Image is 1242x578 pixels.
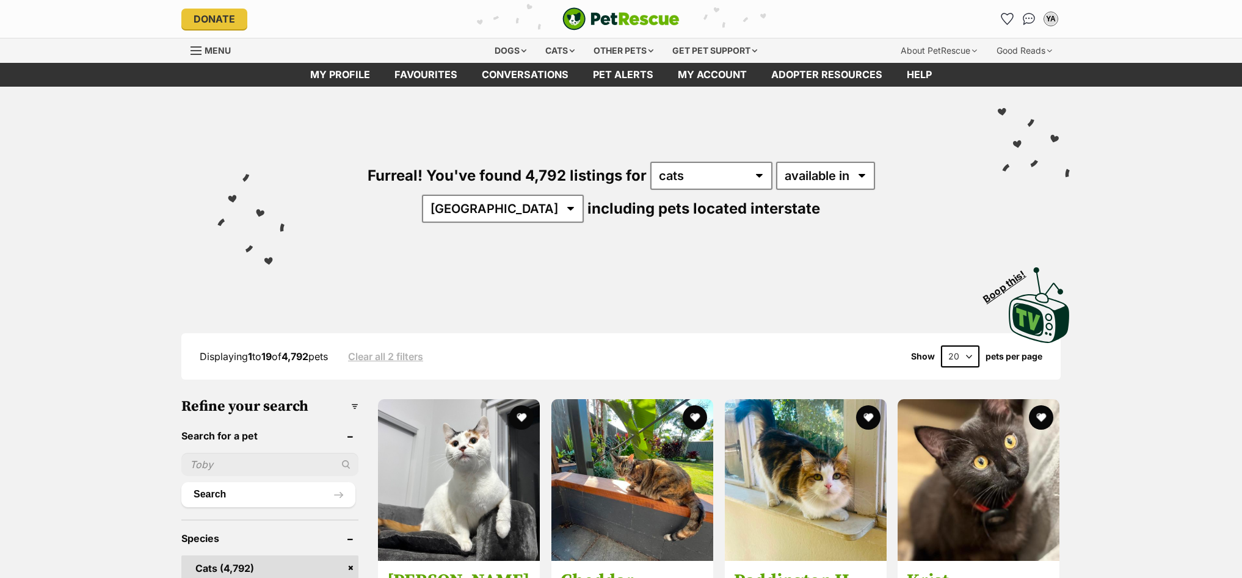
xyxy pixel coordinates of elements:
img: Paddington II - Domestic Short Hair (DSH) Cat [725,399,887,561]
a: My profile [298,63,382,87]
div: Cats [537,38,583,63]
strong: 1 [248,350,252,363]
header: Search for a pet [181,430,358,441]
a: Donate [181,9,247,29]
a: Clear all 2 filters [348,351,423,362]
img: PetRescue TV logo [1009,267,1070,343]
img: Cheddar - Domestic Short Hair (DSH) Cat [551,399,713,561]
a: My account [666,63,759,87]
strong: 4,792 [281,350,308,363]
a: Favourites [382,63,470,87]
header: Species [181,533,358,544]
a: Menu [191,38,239,60]
div: YA [1045,13,1057,25]
div: Dogs [486,38,535,63]
button: favourite [1029,405,1053,430]
a: Boop this! [1009,256,1070,345]
label: pets per page [986,352,1042,361]
span: Menu [205,45,231,56]
div: Get pet support [664,38,766,63]
img: Krist - Domestic Short Hair (DSH) Cat [898,399,1059,561]
button: My account [1041,9,1061,29]
img: Maggie - Domestic Short Hair (DSH) Cat [378,399,540,561]
ul: Account quick links [997,9,1061,29]
span: Displaying to of pets [200,350,328,363]
img: chat-41dd97257d64d25036548639549fe6c8038ab92f7586957e7f3b1b290dea8141.svg [1023,13,1036,25]
span: Furreal! You've found 4,792 listings for [368,167,647,184]
span: Boop this! [981,261,1037,305]
div: Other pets [585,38,662,63]
a: Adopter resources [759,63,895,87]
input: Toby [181,453,358,476]
span: Show [911,352,935,361]
button: Search [181,482,355,507]
a: PetRescue [562,7,680,31]
button: favourite [855,405,880,430]
div: About PetRescue [892,38,986,63]
a: Favourites [997,9,1017,29]
a: Conversations [1019,9,1039,29]
button: favourite [509,405,534,430]
button: favourite [683,405,707,430]
img: logo-cat-932fe2b9b8326f06289b0f2fb663e598f794de774fb13d1741a6617ecf9a85b4.svg [562,7,680,31]
div: Good Reads [988,38,1061,63]
strong: 19 [261,350,272,363]
a: conversations [470,63,581,87]
a: Pet alerts [581,63,666,87]
span: including pets located interstate [587,200,820,217]
a: Help [895,63,944,87]
h3: Refine your search [181,398,358,415]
